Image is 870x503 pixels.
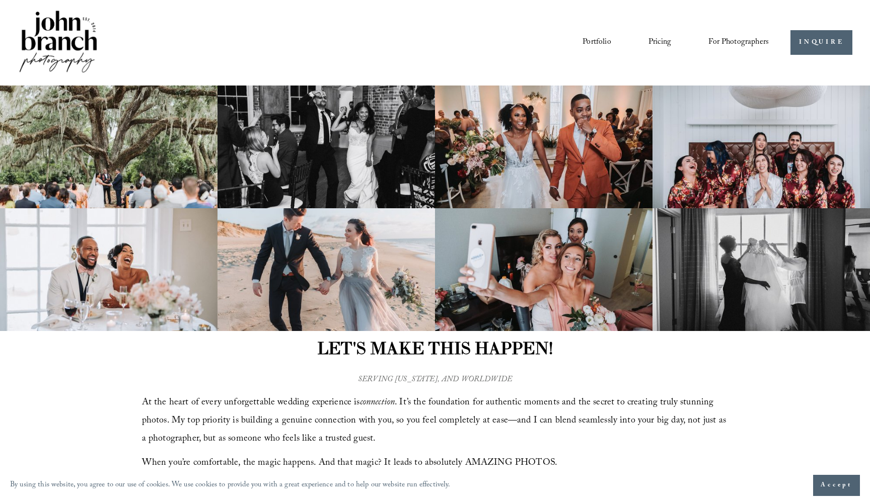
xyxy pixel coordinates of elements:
img: Wedding couple holding hands on a beach, dressed in formal attire. [217,208,435,331]
button: Accept [813,475,860,496]
img: Group of people wearing floral robes, smiling and laughing, seated on a bed with a large white la... [652,86,870,208]
p: By using this website, you agree to our use of cookies. We use cookies to provide you with a grea... [10,478,451,493]
strong: LET'S MAKE THIS HAPPEN! [317,338,553,359]
a: Pricing [648,34,671,51]
a: Portfolio [583,34,611,51]
img: A bride and groom energetically entering a wedding reception with guests cheering and clapping, s... [217,86,435,208]
span: At the heart of every unforgettable wedding experience is . It’s the foundation for authentic mom... [142,395,729,447]
img: Three women taking a selfie in a room, dressed for a special occasion. The woman in front holds a... [435,208,652,331]
em: SERVING [US_STATE], AND WORLDWIDE [358,373,512,387]
img: John Branch IV Photography [18,9,99,76]
span: When you’re comfortable, the magic happens. And that magic? It leads to absolutely AMAZING PHOTOS. [142,456,557,471]
a: folder dropdown [708,34,769,51]
img: Bride and groom walking down the aisle in wedding attire, bride holding bouquet. [435,86,652,208]
img: Two women holding up a wedding dress in front of a window, one in a dark dress and the other in a... [652,208,870,331]
em: connection [360,395,395,411]
span: Accept [821,480,852,490]
span: For Photographers [708,35,769,50]
a: INQUIRE [790,30,852,55]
